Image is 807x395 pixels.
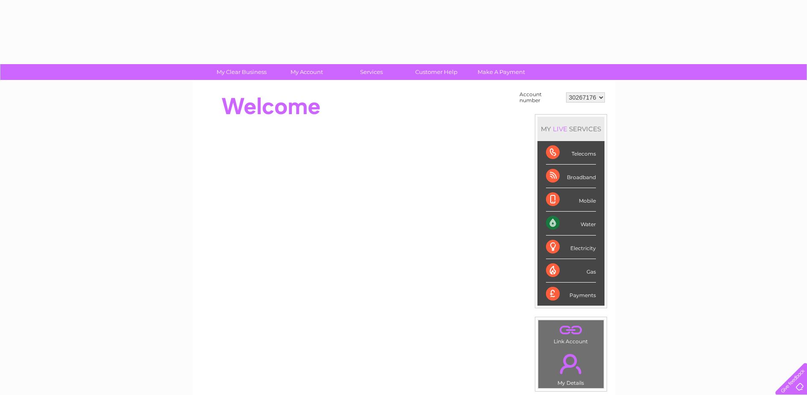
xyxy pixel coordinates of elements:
a: Make A Payment [466,64,537,80]
a: Services [336,64,407,80]
td: Account number [517,89,564,106]
div: Payments [546,283,596,306]
div: Electricity [546,236,596,259]
div: Broadband [546,165,596,188]
div: Water [546,212,596,235]
td: Link Account [538,320,604,347]
a: My Clear Business [206,64,277,80]
div: Telecoms [546,141,596,165]
a: . [540,349,602,379]
div: Gas [546,259,596,283]
a: My Account [271,64,342,80]
a: . [540,322,602,337]
div: Mobile [546,188,596,212]
a: Customer Help [401,64,472,80]
div: LIVE [551,125,569,133]
div: MY SERVICES [537,117,605,141]
td: My Details [538,347,604,389]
